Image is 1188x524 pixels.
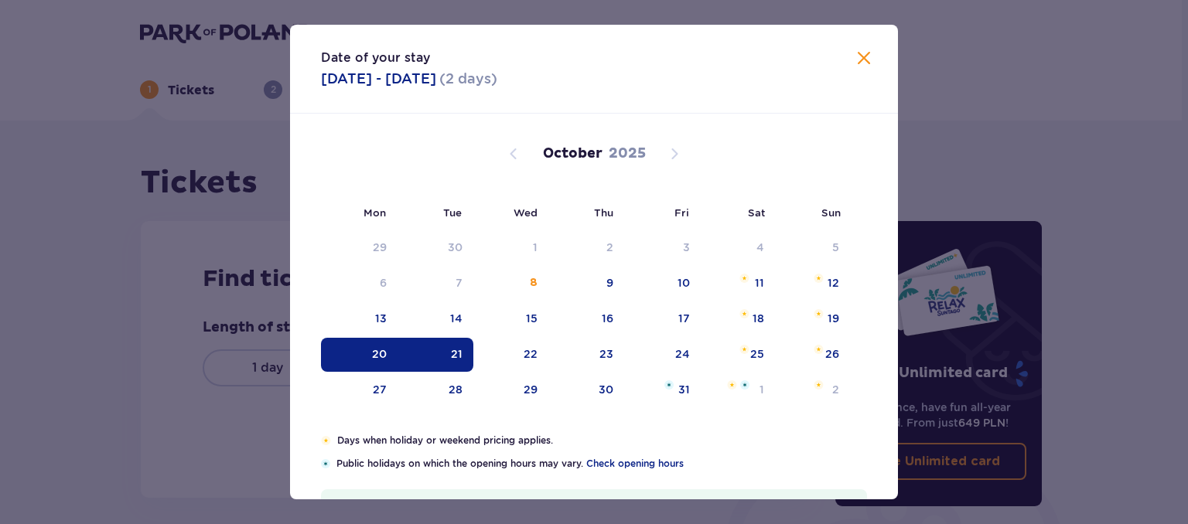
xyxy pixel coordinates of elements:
small: Sun [821,206,841,219]
div: 30 [599,382,613,397]
div: 7 [456,275,463,291]
button: Next month [665,145,684,163]
td: Date selected. Tuesday, October 21, 2025 [398,338,474,372]
td: Orange star12 [775,267,850,301]
div: 27 [373,382,387,397]
td: Orange star19 [775,302,850,336]
td: Date not available. Wednesday, October 1, 2025 [473,231,548,265]
div: 29 [373,240,387,255]
img: Blue star [664,380,674,390]
td: Orange star2 [775,373,850,407]
div: 18 [753,311,764,326]
img: Blue star [740,380,749,390]
img: Orange star [727,380,737,390]
td: 24 [624,338,701,372]
td: 13 [321,302,398,336]
p: [DATE] - [DATE] [321,70,436,88]
div: 1 [760,382,764,397]
small: Thu [594,206,613,219]
div: 11 [755,275,764,291]
div: 13 [375,311,387,326]
div: 4 [756,240,764,255]
div: 6 [380,275,387,291]
td: Date not available. Tuesday, October 7, 2025 [398,267,474,301]
p: 2025 [609,145,646,163]
td: Orange star11 [701,267,776,301]
div: 2 [606,240,613,255]
img: Orange star [739,309,749,318]
div: 29 [524,382,538,397]
p: October [543,145,603,163]
td: Orange star18 [701,302,776,336]
div: 22 [524,346,538,362]
img: Orange star [814,345,824,354]
small: Sat [748,206,765,219]
div: 14 [450,311,463,326]
td: 27 [321,373,398,407]
td: 30 [548,373,625,407]
img: Blue star [321,459,330,468]
div: 30 [448,240,463,255]
td: Date not available. Friday, October 3, 2025 [624,231,701,265]
img: Orange star [739,345,749,354]
td: 28 [398,373,474,407]
div: 19 [828,311,839,326]
button: Close [855,49,873,69]
td: 9 [548,267,625,301]
div: 24 [675,346,690,362]
img: Orange star [814,380,824,390]
div: 5 [832,240,839,255]
button: Previous month [504,145,523,163]
td: Orange star26 [775,338,850,372]
td: Date not available. Thursday, October 2, 2025 [548,231,625,265]
div: 10 [678,275,690,291]
img: Orange star [814,309,824,318]
td: Date selected. Monday, October 20, 2025 [321,338,398,372]
a: Check opening hours [586,457,684,471]
td: Date not available. Tuesday, September 30, 2025 [398,231,474,265]
div: 20 [372,346,387,362]
p: Days when holiday or weekend pricing applies. [337,434,867,447]
td: Orange star25 [701,338,776,372]
div: 25 [750,346,764,362]
td: Date not available. Monday, October 6, 2025 [321,267,398,301]
img: Orange star [814,274,824,283]
td: Orange starBlue star1 [701,373,776,407]
div: 12 [828,275,839,291]
small: Tue [443,206,462,219]
td: 15 [473,302,548,336]
td: Date not available. Sunday, October 5, 2025 [775,231,850,265]
td: 14 [398,302,474,336]
img: Orange star [321,436,331,445]
td: 23 [548,338,625,372]
div: 2 [832,382,839,397]
td: 22 [473,338,548,372]
div: 16 [602,311,613,326]
td: 17 [624,302,701,336]
div: 28 [449,382,463,397]
div: 8 [530,275,538,291]
p: Date of your stay [321,49,430,66]
div: 31 [678,382,690,397]
div: 23 [599,346,613,362]
td: 8 [473,267,548,301]
td: Date not available. Monday, September 29, 2025 [321,231,398,265]
small: Mon [364,206,386,219]
div: 3 [683,240,690,255]
td: Blue star31 [624,373,701,407]
div: 1 [533,240,538,255]
p: Public holidays on which the opening hours may vary. [336,457,867,471]
div: 9 [606,275,613,291]
small: Fri [674,206,689,219]
td: 16 [548,302,625,336]
div: 21 [451,346,463,362]
td: Date not available. Saturday, October 4, 2025 [701,231,776,265]
small: Wed [514,206,538,219]
p: ( 2 days ) [439,70,497,88]
img: Orange star [739,274,749,283]
div: 26 [825,346,839,362]
div: 17 [678,311,690,326]
td: 10 [624,267,701,301]
div: 15 [526,311,538,326]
